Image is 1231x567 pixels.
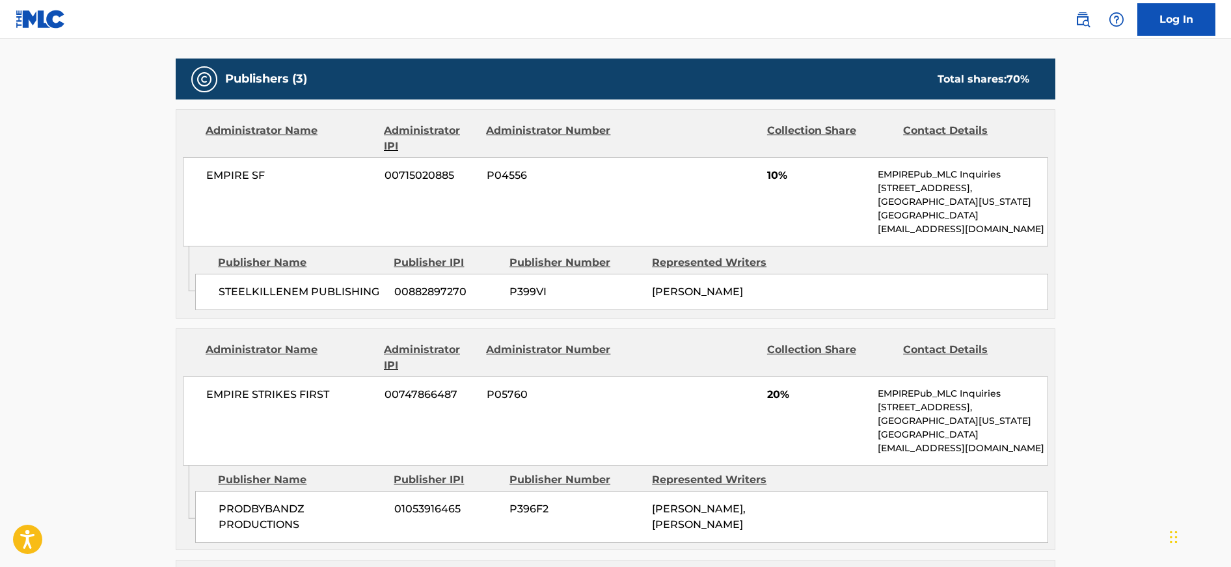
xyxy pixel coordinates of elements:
img: search [1075,12,1090,27]
p: [GEOGRAPHIC_DATA] [878,209,1048,222]
div: Publisher IPI [394,472,500,488]
div: Publisher Number [509,255,642,270]
a: Public Search [1070,7,1096,33]
div: Publisher Name [218,472,384,488]
span: P05760 [487,387,613,402]
div: Total shares: [938,72,1029,87]
span: 01053916465 [394,501,500,517]
div: Help [1103,7,1130,33]
div: Administrator Name [206,123,374,154]
div: Represented Writers [652,255,785,270]
p: [GEOGRAPHIC_DATA][US_STATE] [878,195,1048,209]
div: Publisher Number [509,472,642,488]
p: [EMAIL_ADDRESS][DOMAIN_NAME] [878,442,1048,455]
div: Administrator Name [206,342,374,373]
div: Administrator Number [486,342,612,373]
div: Administrator IPI [384,123,476,154]
span: P396F2 [509,501,642,517]
a: Log In [1137,3,1215,36]
img: MLC Logo [16,10,66,29]
div: Drag [1170,518,1178,557]
span: EMPIRE SF [206,168,375,183]
p: EMPIREPub_MLC Inquiries [878,387,1048,401]
span: P04556 [487,168,613,183]
span: 00715020885 [385,168,477,183]
span: [PERSON_NAME], [PERSON_NAME] [652,503,746,531]
img: Publishers [196,72,212,87]
div: Collection Share [767,342,893,373]
span: P399VI [509,284,642,300]
div: Contact Details [903,342,1029,373]
span: EMPIRE STRIKES FIRST [206,387,375,402]
div: Represented Writers [652,472,785,488]
span: PRODBYBANDZ PRODUCTIONS [219,501,385,533]
div: Collection Share [767,123,893,154]
span: STEELKILLENEM PUBLISHING [219,284,385,300]
div: Administrator IPI [384,342,476,373]
p: [EMAIL_ADDRESS][DOMAIN_NAME] [878,222,1048,236]
span: 70 % [1007,73,1029,85]
h5: Publishers (3) [225,72,307,86]
span: [PERSON_NAME] [652,285,743,298]
img: help [1109,12,1124,27]
span: 00882897270 [394,284,500,300]
p: [GEOGRAPHIC_DATA][US_STATE] [878,414,1048,428]
span: 20% [767,387,868,402]
p: [GEOGRAPHIC_DATA] [878,428,1048,442]
p: EMPIREPub_MLC Inquiries [878,168,1048,181]
div: Publisher Name [218,255,384,270]
p: [STREET_ADDRESS], [878,401,1048,414]
iframe: Chat Widget [1166,505,1231,567]
p: [STREET_ADDRESS], [878,181,1048,195]
div: Publisher IPI [394,255,500,270]
span: 10% [767,168,868,183]
span: 00747866487 [385,387,477,402]
div: Administrator Number [486,123,612,154]
div: Contact Details [903,123,1029,154]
